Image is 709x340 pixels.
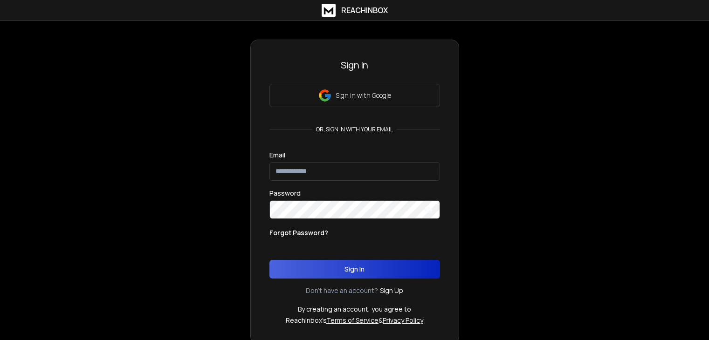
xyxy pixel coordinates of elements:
h1: ReachInbox [341,5,388,16]
p: Sign in with Google [336,91,391,100]
p: or, sign in with your email [312,126,397,133]
a: Terms of Service [326,316,379,325]
button: Sign in with Google [269,84,440,107]
p: Forgot Password? [269,228,328,238]
label: Password [269,190,301,197]
a: Sign Up [380,286,403,295]
h3: Sign In [269,59,440,72]
p: ReachInbox's & [286,316,423,325]
label: Email [269,152,285,158]
a: ReachInbox [322,4,388,17]
button: Sign In [269,260,440,279]
a: Privacy Policy [383,316,423,325]
p: Don't have an account? [306,286,378,295]
p: By creating an account, you agree to [298,305,411,314]
img: logo [322,4,336,17]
